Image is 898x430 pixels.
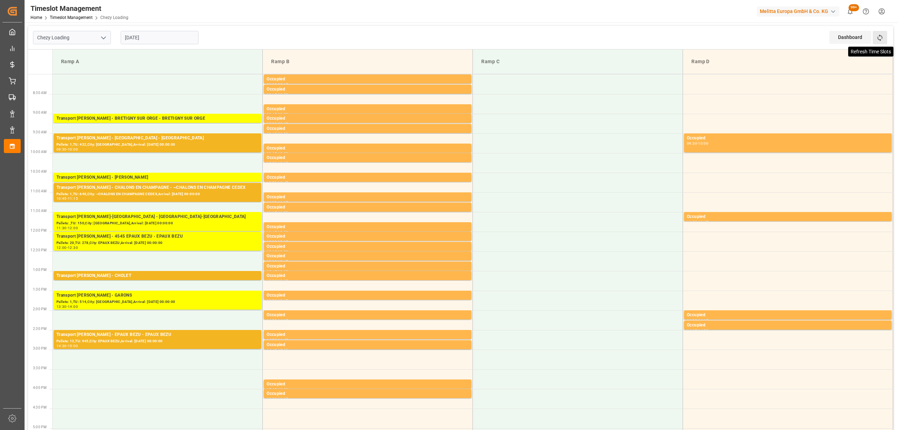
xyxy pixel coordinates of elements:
div: - [277,397,278,401]
div: Timeslot Management [31,3,128,14]
div: - [277,93,278,96]
div: 09:45 [267,152,277,155]
button: Help Center [858,4,874,19]
div: 12:00 [68,226,78,230]
div: 15:00 [68,344,78,348]
span: 9:30 AM [33,130,47,134]
div: - [277,201,278,204]
div: 11:45 [267,231,277,234]
div: 10:00 [698,142,708,145]
div: - [697,329,698,332]
div: - [67,197,68,200]
span: 9:00 AM [33,111,47,114]
div: Occupied [267,125,469,132]
div: Occupied [267,76,469,83]
div: Transport [PERSON_NAME] - 4545 EPAUX BEZU - EPAUX BEZU [56,233,259,240]
div: 11:30 [56,226,67,230]
div: Ramp D [689,55,887,68]
div: 15:45 [267,388,277,391]
div: Ramp C [478,55,677,68]
div: Occupied [267,86,469,93]
div: 12:00 [56,246,67,249]
div: 14:15 [687,329,697,332]
div: - [277,211,278,214]
div: 14:30 [267,338,277,342]
div: - [67,148,68,151]
span: 12:00 PM [31,229,47,232]
div: 10:30 [267,181,277,184]
div: - [277,279,278,283]
div: 08:45 [267,113,277,116]
div: - [697,220,698,224]
div: 11:00 [267,201,277,204]
span: 5:00 PM [33,425,47,429]
div: 10:00 [278,152,288,155]
span: 10:00 AM [31,150,47,154]
div: Transport [PERSON_NAME]-[GEOGRAPHIC_DATA] - [GEOGRAPHIC_DATA]-[GEOGRAPHIC_DATA] [56,213,259,220]
div: - [277,319,278,322]
div: - [277,181,278,184]
div: 09:15 [278,122,288,125]
span: 3:00 PM [33,346,47,350]
span: 1:30 PM [33,287,47,291]
button: Melitta Europa GmbH & Co. KG [757,5,842,18]
div: 10:15 [278,161,288,165]
div: Occupied [267,292,469,299]
div: Pallets: 1,TU: 640,City: ~CHALONS EN CHAMPAGNE CEDEX,Arrival: [DATE] 00:00:00 [56,191,259,197]
div: - [67,344,68,348]
div: Occupied [267,243,469,250]
div: - [277,231,278,234]
div: 11:30 [687,220,697,224]
div: 12:15 [278,240,288,243]
div: 14:00 [687,319,697,322]
div: - [277,152,278,155]
div: 10:45 [56,197,67,200]
div: Occupied [687,322,889,329]
div: 12:30 [278,250,288,253]
div: - [277,132,278,135]
div: - [697,319,698,322]
div: 14:15 [278,319,288,322]
div: Occupied [267,174,469,181]
div: 08:15 [267,93,277,96]
div: Occupied [267,272,469,279]
div: 11:45 [698,220,708,224]
div: 08:30 [278,93,288,96]
div: 12:30 [267,260,277,263]
span: 10:30 AM [31,170,47,173]
div: - [67,305,68,308]
button: show 100 new notifications [842,4,858,19]
div: 11:15 [278,201,288,204]
div: Occupied [267,224,469,231]
div: 08:15 [278,83,288,86]
div: 10:00 [68,148,78,151]
div: Occupied [267,204,469,211]
div: - [67,226,68,230]
div: 09:15 [267,132,277,135]
div: 14:45 [267,349,277,352]
button: open menu [98,32,108,43]
div: Transport [PERSON_NAME] - CHOLET [56,272,259,279]
div: Occupied [267,331,469,338]
div: - [277,270,278,273]
div: Transport [PERSON_NAME] - EPAUX BEZU - EPAUX BEZU [56,331,259,338]
div: Pallets: 20,TU: 278,City: EPAUX BEZU,Arrival: [DATE] 00:00:00 [56,240,259,246]
div: Occupied [267,145,469,152]
div: 09:00 [267,122,277,125]
div: 09:00 [278,113,288,116]
span: 3:30 PM [33,366,47,370]
input: DD-MM-YYYY [121,31,199,44]
div: Occupied [267,106,469,113]
div: - [277,338,278,342]
div: Transport [PERSON_NAME] - BRETIGNY SUR ORGE - BRETIGNY SUR ORGE [56,115,259,122]
div: - [277,122,278,125]
div: 14:00 [267,319,277,322]
div: 12:15 [267,250,277,253]
div: 09:30 [687,142,697,145]
div: - [67,246,68,249]
div: Occupied [687,312,889,319]
div: Occupied [267,381,469,388]
div: 13:45 [278,299,288,302]
div: 16:00 [278,388,288,391]
div: - [277,388,278,391]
